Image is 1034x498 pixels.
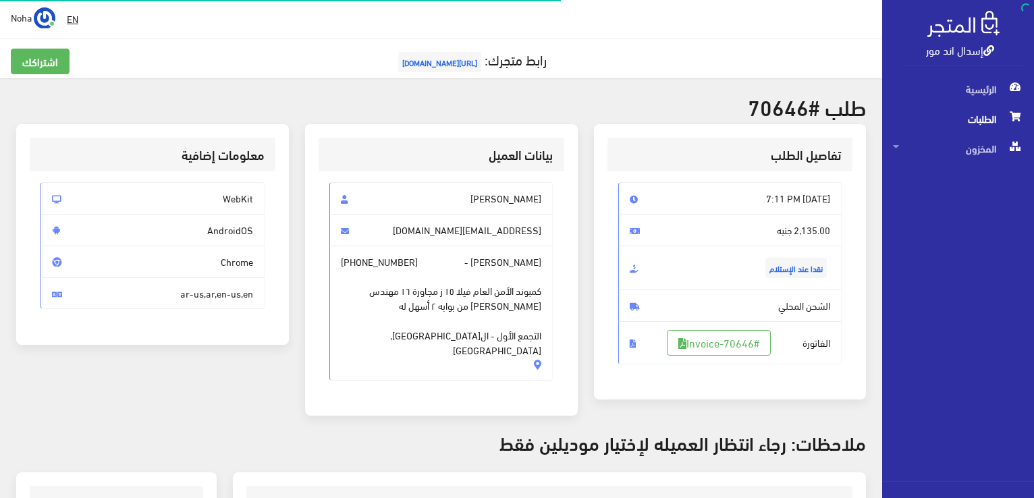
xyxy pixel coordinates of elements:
[40,148,265,161] h3: معلومات إضافية
[329,182,553,215] span: [PERSON_NAME]
[11,49,70,74] a: اشتراكك
[40,182,265,215] span: WebKit
[882,104,1034,134] a: الطلبات
[40,277,265,310] span: ar-us,ar,en-us,en
[395,47,547,72] a: رابط متجرك:[URL][DOMAIN_NAME]
[618,148,842,161] h3: تفاصيل الطلب
[11,7,55,28] a: ... Noha
[34,7,55,29] img: ...
[893,74,1023,104] span: الرئيسية
[618,321,842,364] span: الفاتورة
[67,10,78,27] u: EN
[618,214,842,246] span: 2,135.00 جنيه
[61,7,84,31] a: EN
[618,182,842,215] span: [DATE] 7:11 PM
[926,40,994,59] a: إسدال اند مور
[893,104,1023,134] span: الطلبات
[40,214,265,246] span: AndroidOS
[765,258,827,278] span: نقدا عند الإستلام
[882,74,1034,104] a: الرئيسية
[882,134,1034,163] a: المخزون
[341,254,418,269] span: [PHONE_NUMBER]
[618,289,842,322] span: الشحن المحلي
[893,134,1023,163] span: المخزون
[16,94,866,118] h2: طلب #70646
[329,148,553,161] h3: بيانات العميل
[329,246,553,381] span: [PERSON_NAME] -
[329,214,553,246] span: [EMAIL_ADDRESS][DOMAIN_NAME]
[927,11,1000,37] img: .
[667,330,771,356] a: #Invoice-70646
[16,432,866,453] h3: ملاحظات: رجاء انتظار العميله لإختيار موديلين فقط
[341,269,542,358] span: كمبوند الأمن العام فيلا ١٥ ز مجاورة ١٦ مهندس [PERSON_NAME] من بوابه ٢ أسهل له التجمع الأول - ال[G...
[11,9,32,26] span: Noha
[40,246,265,278] span: Chrome
[398,52,481,72] span: [URL][DOMAIN_NAME]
